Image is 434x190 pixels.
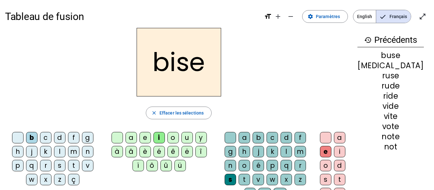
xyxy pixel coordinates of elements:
[68,160,79,171] div: t
[5,6,259,27] h1: Tableau de fusion
[82,160,93,171] div: v
[195,146,207,157] div: î
[267,146,278,157] div: k
[146,160,158,171] div: ô
[376,10,411,23] span: Français
[151,110,157,116] mat-icon: close
[334,132,345,143] div: a
[26,174,37,185] div: w
[68,146,79,157] div: m
[264,13,272,20] mat-icon: format_size
[320,146,331,157] div: e
[26,132,37,143] div: b
[357,82,424,90] div: rude
[416,10,429,23] button: Entrer en plein écran
[357,92,424,100] div: ride
[281,174,292,185] div: x
[302,10,348,23] button: Paramètres
[357,102,424,110] div: vide
[267,132,278,143] div: c
[320,174,331,185] div: s
[308,14,313,19] mat-icon: settings
[364,36,372,44] mat-icon: history
[295,146,306,157] div: m
[281,146,292,157] div: l
[82,132,93,143] div: g
[316,13,340,20] span: Paramètres
[239,146,250,157] div: h
[40,174,51,185] div: x
[54,160,65,171] div: s
[139,132,151,143] div: e
[40,146,51,157] div: k
[54,146,65,157] div: l
[225,146,236,157] div: g
[253,160,264,171] div: é
[334,160,345,171] div: d
[195,132,207,143] div: y
[125,132,137,143] div: a
[125,146,137,157] div: â
[239,160,250,171] div: o
[357,113,424,120] div: vite
[253,174,264,185] div: v
[153,146,165,157] div: é
[54,132,65,143] div: d
[357,143,424,151] div: not
[137,28,221,96] h2: bise
[68,132,79,143] div: f
[54,174,65,185] div: z
[272,10,284,23] button: Augmenter la taille de la police
[357,33,424,47] h3: Précédents
[181,132,193,143] div: u
[159,109,204,117] span: Effacer les sélections
[112,146,123,157] div: à
[353,10,376,23] span: English
[353,10,411,23] mat-button-toggle-group: Language selection
[357,52,424,59] div: buse
[284,10,297,23] button: Diminuer la taille de la police
[132,160,144,171] div: ï
[334,146,345,157] div: i
[26,146,37,157] div: j
[181,146,193,157] div: ë
[357,72,424,80] div: ruse
[267,160,278,171] div: p
[225,174,236,185] div: s
[295,160,306,171] div: r
[153,132,165,143] div: i
[239,132,250,143] div: a
[40,160,51,171] div: r
[295,174,306,185] div: z
[174,160,186,171] div: ü
[68,174,79,185] div: ç
[12,160,24,171] div: p
[274,13,282,20] mat-icon: add
[253,146,264,157] div: j
[26,160,37,171] div: q
[146,107,212,119] button: Effacer les sélections
[281,160,292,171] div: q
[295,132,306,143] div: f
[82,146,93,157] div: n
[239,174,250,185] div: t
[12,146,24,157] div: h
[139,146,151,157] div: è
[357,133,424,141] div: note
[320,160,331,171] div: o
[167,146,179,157] div: ê
[167,132,179,143] div: o
[357,123,424,130] div: vote
[40,132,51,143] div: c
[160,160,172,171] div: û
[419,13,426,20] mat-icon: open_in_full
[253,132,264,143] div: b
[334,174,345,185] div: t
[281,132,292,143] div: d
[225,160,236,171] div: n
[357,62,424,69] div: [MEDICAL_DATA]
[287,13,295,20] mat-icon: remove
[267,174,278,185] div: w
